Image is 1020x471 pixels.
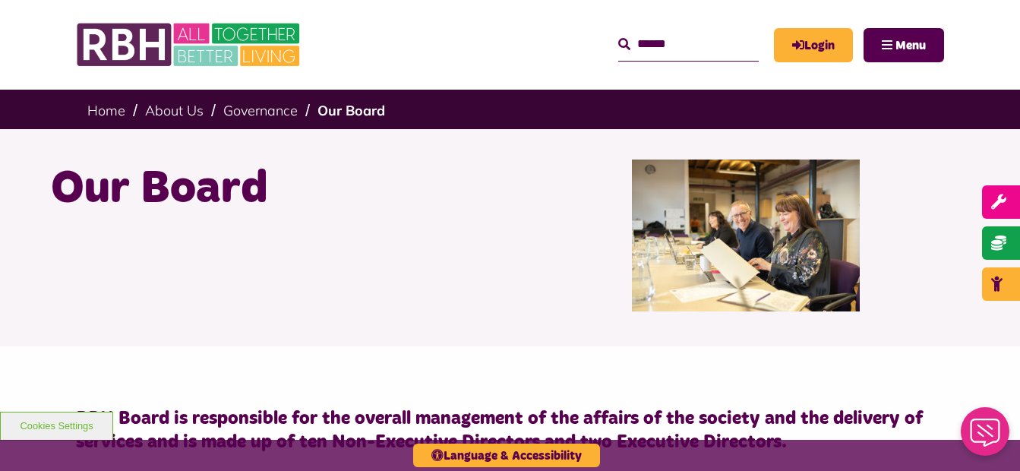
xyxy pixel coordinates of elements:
span: Menu [895,40,926,52]
button: Navigation [864,28,944,62]
button: Language & Accessibility [413,444,600,467]
a: Governance [223,102,298,119]
img: RBH Board 1 [632,160,860,311]
img: RBH [76,15,304,74]
iframe: Netcall Web Assistant for live chat [952,403,1020,471]
input: Search [618,28,759,61]
a: MyRBH [774,28,853,62]
h1: Our Board [51,160,499,219]
a: Our Board [317,102,385,119]
h4: RBH Board is responsible for the overall management of the affairs of the society and the deliver... [76,407,944,454]
a: Home [87,102,125,119]
a: About Us [145,102,204,119]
